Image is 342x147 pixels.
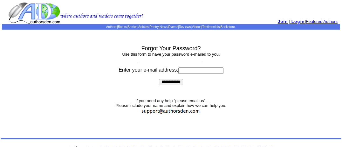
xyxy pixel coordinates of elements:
font: Enter your e-mail address: [119,67,223,73]
a: Stories [127,25,137,29]
font: If you need any help "please email us". Please include your name and explain how we can help you. [116,98,226,115]
img: support.jpg [140,108,202,115]
font: | | [289,19,338,24]
a: Featured Authors [306,19,338,24]
a: Books [118,25,127,29]
a: Authors [106,25,117,29]
font: Use this form to have your password e-mailed to you. [122,52,220,57]
a: Login [290,19,305,24]
a: Testimonials [202,25,220,29]
font: Forgot Your Password? [141,45,201,52]
a: News [160,25,168,29]
a: Videos [192,25,201,29]
a: Poetry [149,25,159,29]
a: Events [168,25,178,29]
p: | | | | | | | | | | [2,25,340,29]
a: Join [278,19,288,24]
a: Bookstore [221,25,235,29]
a: Articles [138,25,149,29]
span: Login [291,19,305,24]
img: logo.gif [8,2,143,24]
a: Reviews [179,25,191,29]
